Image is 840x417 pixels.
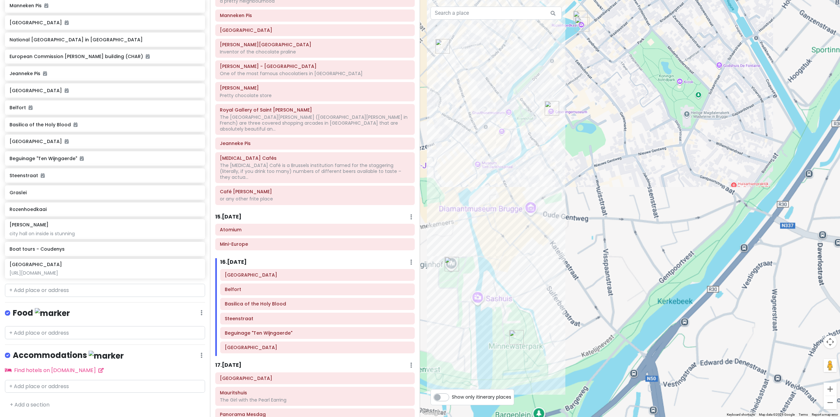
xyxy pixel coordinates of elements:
[146,54,150,59] i: Added to itinerary
[220,85,410,91] h6: Mary
[727,412,755,417] button: Keyboard shortcuts
[220,12,410,18] h6: Manneken Pis
[220,93,410,98] div: Pretty chocolate store
[225,316,410,322] h6: Steenstraat
[220,397,410,403] div: The Girl with the Pearl Earring
[10,246,200,252] h6: Boat tours - Coudenys
[220,375,410,381] h6: Royal Delft
[812,413,838,416] a: Report a map error
[10,190,200,196] h6: Graslei
[10,53,200,59] h6: European Commission [PERSON_NAME] building (CHAR)
[824,383,837,396] button: Zoom in
[29,105,32,110] i: Added to itinerary
[5,284,205,297] input: + Add place or address
[10,20,200,26] h6: [GEOGRAPHIC_DATA]
[73,122,77,127] i: Added to itinerary
[10,88,200,94] h6: [GEOGRAPHIC_DATA]
[220,140,410,146] h6: Jeanneke Pis
[10,71,200,76] h6: Jeanneke Pis
[225,301,410,307] h6: Basilica of the Holy Blood
[824,359,837,372] button: Drag Pegman onto the map to open Street View
[65,20,69,25] i: Added to itinerary
[220,42,410,48] h6: NEUHAUS Bruxelles Grand Place
[10,3,200,9] h6: Manneken Pis
[824,335,837,348] button: Map camera controls
[759,413,795,416] span: Map data ©2025 Google
[799,413,808,416] a: Terms
[220,259,247,266] h6: 16 . [DATE]
[824,396,837,409] button: Zoom out
[220,241,410,247] h6: Mini-Europe
[220,71,410,76] div: One of the most famous chocolatiers in [GEOGRAPHIC_DATA]
[65,88,69,93] i: Added to itinerary
[225,272,410,278] h6: Market Square
[41,173,45,178] i: Added to itinerary
[452,393,511,401] span: Show only itinerary places
[220,114,410,132] div: The [GEOGRAPHIC_DATA][PERSON_NAME] ([GEOGRAPHIC_DATA][PERSON_NAME] in French) are three covered s...
[545,101,559,115] div: Groeninge Museum
[220,189,410,195] h6: Café Georgette
[13,308,70,319] h4: Food
[10,173,200,178] h6: Steenstraat
[220,49,410,55] div: Inventor of the chocolate praline
[220,27,410,33] h6: Grand Place
[225,286,410,292] h6: Belfort
[220,196,410,202] div: or any other frite place
[43,71,47,76] i: Added to itinerary
[10,206,200,212] h6: Rozenhoedkaai
[10,105,200,111] h6: Belfort
[220,107,410,113] h6: Royal Gallery of Saint Hubert
[445,257,459,271] div: Beguinage "Ten Wijngaerde"
[80,156,84,161] i: Added to itinerary
[220,162,410,180] div: The [MEDICAL_DATA] Café is a Brussels institution famed for the staggering (literally, if you dri...
[215,362,241,369] h6: 17 . [DATE]
[10,261,62,267] h6: [GEOGRAPHIC_DATA]
[435,39,450,53] div: Steenstraat
[422,408,443,417] img: Google
[220,63,410,69] h6: Pierre Marcolini - Brussel Koninginnegalerij
[10,401,50,408] a: + Add a section
[44,3,48,8] i: Added to itinerary
[65,139,69,144] i: Added to itinerary
[220,155,410,161] h6: Delirium Cafés
[10,122,200,128] h6: Basilica of the Holy Blood
[10,156,200,161] h6: Beguinage "Ten Wijngaerde"
[509,330,524,344] div: Minnewater Park
[5,380,205,393] input: + Add place or address
[422,408,443,417] a: Click to see this area on Google Maps
[5,326,205,339] input: + Add place or address
[10,138,200,144] h6: [GEOGRAPHIC_DATA]
[10,270,200,276] div: [URL][DOMAIN_NAME]
[35,308,70,318] img: marker
[89,351,124,361] img: marker
[10,222,49,228] h6: [PERSON_NAME]
[225,344,410,350] h6: Minnewater Park
[10,37,200,43] h6: National [GEOGRAPHIC_DATA] in [GEOGRAPHIC_DATA]
[10,231,200,237] div: city hall on inside is stunning
[430,7,562,20] input: Search a place
[573,11,588,25] div: Boat tours - Coudenys
[220,390,410,396] h6: Mauritshuis
[575,17,589,31] div: Rozenhoedkaai
[215,214,241,220] h6: 15 . [DATE]
[5,366,104,374] a: Find hotels on [DOMAIN_NAME]
[225,330,410,336] h6: Beguinage "Ten Wijngaerde"
[220,227,410,233] h6: Atomium
[13,350,124,361] h4: Accommodations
